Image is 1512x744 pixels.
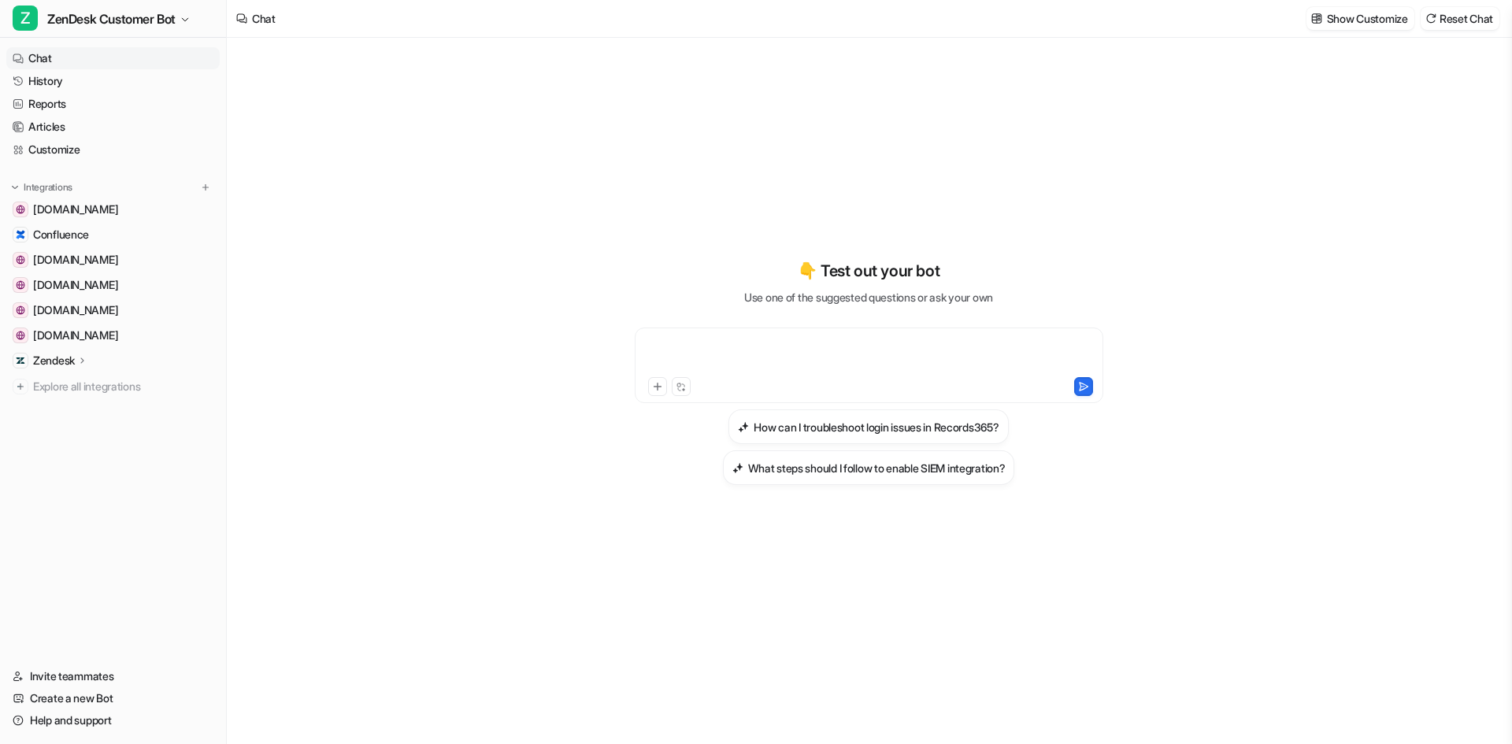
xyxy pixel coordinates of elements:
[1306,7,1414,30] button: Show Customize
[732,462,743,474] img: What steps should I follow to enable SIEM integration?
[6,47,220,69] a: Chat
[24,181,72,194] p: Integrations
[6,299,220,321] a: www.cisa.gov[DOMAIN_NAME]
[6,249,220,271] a: recordpoint.visualstudio.com[DOMAIN_NAME]
[738,421,749,433] img: How can I troubleshoot login issues in Records365?
[1425,13,1436,24] img: reset
[744,289,993,305] p: Use one of the suggested questions or ask your own
[33,302,118,318] span: [DOMAIN_NAME]
[13,379,28,394] img: explore all integrations
[6,274,220,296] a: teams.microsoft.com[DOMAIN_NAME]
[6,180,77,195] button: Integrations
[723,450,1015,485] button: What steps should I follow to enable SIEM integration?What steps should I follow to enable SIEM i...
[33,227,89,242] span: Confluence
[6,139,220,161] a: Customize
[798,259,939,283] p: 👇 Test out your bot
[16,305,25,315] img: www.cisa.gov
[6,324,220,346] a: www.atlassian.com[DOMAIN_NAME]
[252,10,276,27] div: Chat
[16,255,25,265] img: recordpoint.visualstudio.com
[6,687,220,709] a: Create a new Bot
[6,70,220,92] a: History
[16,356,25,365] img: Zendesk
[33,353,75,368] p: Zendesk
[33,252,118,268] span: [DOMAIN_NAME]
[6,709,220,731] a: Help and support
[200,182,211,193] img: menu_add.svg
[16,205,25,214] img: dev.azure.com
[33,202,118,217] span: [DOMAIN_NAME]
[6,116,220,138] a: Articles
[6,224,220,246] a: ConfluenceConfluence
[748,460,1006,476] h3: What steps should I follow to enable SIEM integration?
[33,374,213,399] span: Explore all integrations
[47,8,176,30] span: ZenDesk Customer Bot
[9,182,20,193] img: expand menu
[1421,7,1499,30] button: Reset Chat
[16,280,25,290] img: teams.microsoft.com
[16,331,25,340] img: www.atlassian.com
[1327,10,1408,27] p: Show Customize
[6,93,220,115] a: Reports
[6,198,220,220] a: dev.azure.com[DOMAIN_NAME]
[754,419,999,435] h3: How can I troubleshoot login issues in Records365?
[33,277,118,293] span: [DOMAIN_NAME]
[16,230,25,239] img: Confluence
[6,376,220,398] a: Explore all integrations
[6,665,220,687] a: Invite teammates
[33,328,118,343] span: [DOMAIN_NAME]
[728,409,1008,444] button: How can I troubleshoot login issues in Records365?How can I troubleshoot login issues in Records365?
[1311,13,1322,24] img: customize
[13,6,38,31] span: Z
